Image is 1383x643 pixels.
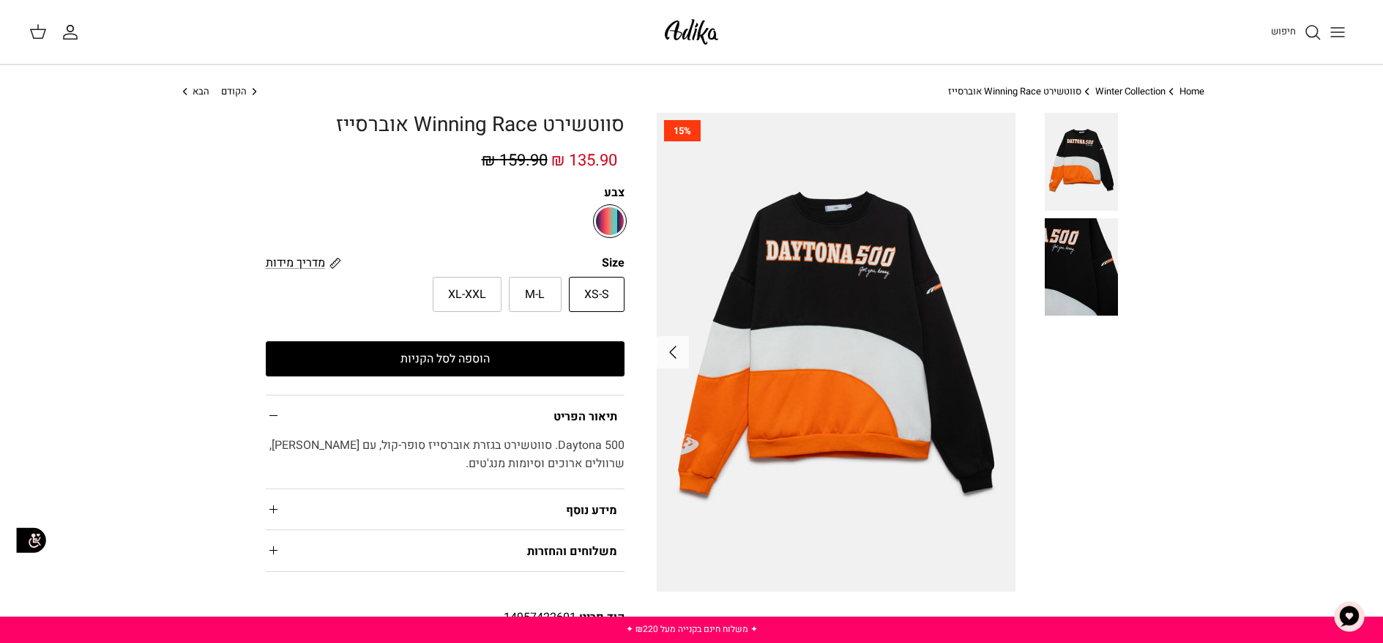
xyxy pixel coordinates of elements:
[660,15,723,49] img: Adika IL
[525,286,545,305] span: M-L
[193,84,209,98] span: הבא
[504,609,576,626] span: 14957422601
[626,622,758,636] a: ✦ משלוח חינם בקנייה מעל ₪220 ✦
[579,609,625,626] span: קוד פריט
[266,254,325,272] span: מדריך מידות
[448,286,486,305] span: XL-XXL
[482,149,548,172] span: 159.90 ₪
[221,84,247,98] span: הקודם
[266,185,625,201] label: צבע
[266,489,625,529] summary: מידע נוסף
[1327,595,1371,639] button: צ'אט
[266,113,625,138] h1: סווטשירט Winning Race אוברסייז
[61,23,85,41] a: החשבון שלי
[1271,24,1296,38] span: חיפוש
[551,149,617,172] span: 135.90 ₪
[266,254,341,271] a: מדריך מידות
[266,395,625,436] summary: תיאור הפריט
[584,286,609,305] span: XS-S
[948,84,1081,98] a: סווטשירט Winning Race אוברסייז
[1271,23,1322,41] a: חיפוש
[179,85,210,99] a: הבא
[11,521,51,561] img: accessibility_icon02.svg
[1322,16,1354,48] button: Toggle menu
[266,341,625,376] button: הוספה לסל הקניות
[221,85,261,99] a: הקודם
[266,436,625,488] div: Daytona 500. סווטשירט בגזרת אוברסייז סופר-קול, עם [PERSON_NAME], שרוולים ארוכים וסיומות מנג'טים.
[1179,84,1204,98] a: Home
[179,85,1204,99] nav: Breadcrumbs
[602,255,625,271] legend: Size
[1095,84,1166,98] a: Winter Collection
[657,336,689,368] button: Next
[266,530,625,570] summary: משלוחים והחזרות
